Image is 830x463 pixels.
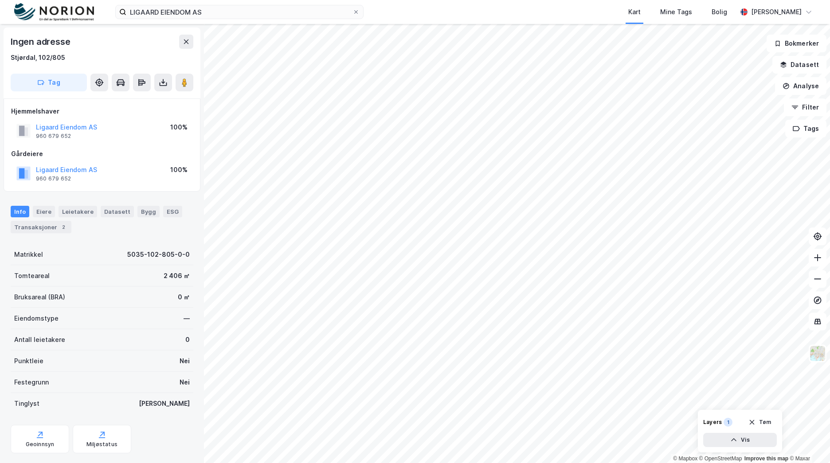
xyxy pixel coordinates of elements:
[11,149,193,159] div: Gårdeiere
[673,455,697,462] a: Mapbox
[772,56,826,74] button: Datasett
[137,206,160,217] div: Bygg
[751,7,802,17] div: [PERSON_NAME]
[699,455,742,462] a: OpenStreetMap
[170,165,188,175] div: 100%
[36,133,71,140] div: 960 679 652
[11,35,72,49] div: Ingen adresse
[11,74,87,91] button: Tag
[185,334,190,345] div: 0
[59,223,68,231] div: 2
[14,292,65,302] div: Bruksareal (BRA)
[703,433,777,447] button: Vis
[14,356,43,366] div: Punktleie
[139,398,190,409] div: [PERSON_NAME]
[724,418,732,427] div: 1
[184,313,190,324] div: —
[180,377,190,388] div: Nei
[775,77,826,95] button: Analyse
[127,249,190,260] div: 5035-102-805-0-0
[126,5,352,19] input: Søk på adresse, matrikkel, gårdeiere, leietakere eller personer
[767,35,826,52] button: Bokmerker
[14,377,49,388] div: Festegrunn
[170,122,188,133] div: 100%
[164,271,190,281] div: 2 406 ㎡
[14,271,50,281] div: Tomteareal
[809,345,826,362] img: Z
[14,3,94,21] img: norion-logo.80e7a08dc31c2e691866.png
[712,7,727,17] div: Bolig
[36,175,71,182] div: 960 679 652
[786,420,830,463] iframe: Chat Widget
[180,356,190,366] div: Nei
[101,206,134,217] div: Datasett
[784,98,826,116] button: Filter
[660,7,692,17] div: Mine Tags
[14,249,43,260] div: Matrikkel
[178,292,190,302] div: 0 ㎡
[14,398,39,409] div: Tinglyst
[14,313,59,324] div: Eiendomstype
[33,206,55,217] div: Eiere
[743,415,777,429] button: Tøm
[744,455,788,462] a: Improve this map
[14,334,65,345] div: Antall leietakere
[11,52,65,63] div: Stjørdal, 102/805
[785,120,826,137] button: Tags
[703,419,722,426] div: Layers
[11,106,193,117] div: Hjemmelshaver
[86,441,117,448] div: Miljøstatus
[786,420,830,463] div: Kontrollprogram for chat
[59,206,97,217] div: Leietakere
[163,206,182,217] div: ESG
[11,206,29,217] div: Info
[26,441,55,448] div: Geoinnsyn
[11,221,71,233] div: Transaksjoner
[628,7,641,17] div: Kart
